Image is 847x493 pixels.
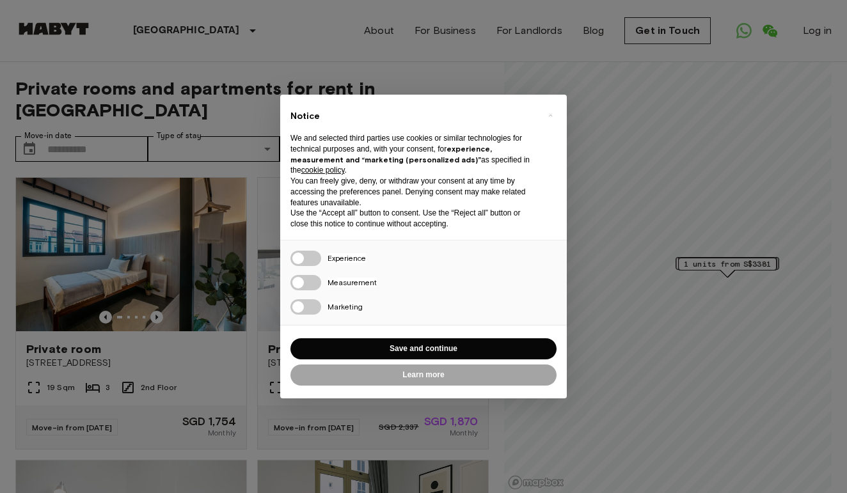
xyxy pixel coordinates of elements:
[548,107,553,123] span: ×
[290,364,557,386] button: Learn more
[290,110,536,123] h2: Notice
[328,278,377,287] span: Measurement
[290,133,536,176] p: We and selected third parties use cookies or similar technologies for technical purposes and, wit...
[290,176,536,208] p: You can freely give, deny, or withdraw your consent at any time by accessing the preferences pane...
[290,144,492,164] strong: experience, measurement and “marketing (personalized ads)”
[540,105,560,125] button: Close this notice
[328,253,366,263] span: Experience
[328,302,363,311] span: Marketing
[301,166,345,175] a: cookie policy
[290,338,557,359] button: Save and continue
[290,208,536,230] p: Use the “Accept all” button to consent. Use the “Reject all” button or close this notice to conti...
